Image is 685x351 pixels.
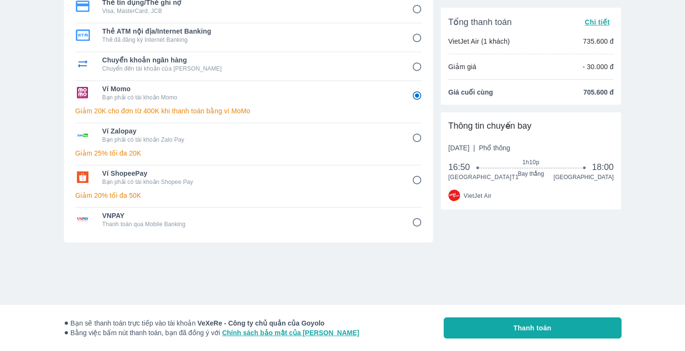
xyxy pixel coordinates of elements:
p: VietJet Air (1 khách) [448,36,510,46]
span: | [473,144,475,152]
p: - 30.000 đ [583,62,614,72]
span: Giá cuối cùng [448,87,493,97]
a: Chính sách bảo mật của [PERSON_NAME] [222,329,359,337]
div: Ví ZalopayVí ZalopayBạn phải có tài khoản Zalo Pay [75,123,422,146]
div: Thông tin chuyến bay [448,120,614,132]
span: Chuyển khoản ngân hàng [102,55,399,65]
p: Bạn phải có tài khoản Zalo Pay [102,136,399,144]
img: Ví Zalopay [75,129,90,141]
div: Thẻ ATM nội địa/Internet BankingThẻ ATM nội địa/Internet BankingThẻ đã đăng ký Internet Banking [75,24,422,47]
span: Ví Momo [102,84,399,94]
img: Ví Momo [75,87,90,98]
p: Chuyển đến tài khoản của [PERSON_NAME] [102,65,399,73]
div: Ví ShopeePayVí ShopeePayBạn phải có tài khoản Shopee Pay [75,166,422,189]
img: VNPAY [75,214,90,225]
p: Giảm 20K cho đơn từ 400K khi thanh toán bằng ví MoMo [75,106,422,116]
span: Bạn sẽ thanh toán trực tiếp vào tài khoản [64,318,360,328]
span: Chi tiết [585,18,610,26]
img: Thẻ tín dụng/Thẻ ghi nợ [75,0,90,12]
img: Ví ShopeePay [75,171,90,183]
div: Chuyển khoản ngân hàngChuyển khoản ngân hàngChuyển đến tài khoản của [PERSON_NAME] [75,52,422,75]
img: Chuyển khoản ngân hàng [75,58,90,70]
span: Thẻ ATM nội địa/Internet Banking [102,26,399,36]
span: [DATE] [448,143,511,153]
p: Visa, MasterCard, JCB [102,7,399,15]
p: Thẻ đã đăng ký Internet Banking [102,36,399,44]
img: Thẻ ATM nội địa/Internet Banking [75,29,90,41]
span: Phổ thông [479,144,510,152]
p: Giảm 25% tối đa 20K [75,148,422,158]
span: Tổng thanh toán [448,16,512,28]
p: Bạn phải có tài khoản Momo [102,94,399,101]
span: Bay thẳng [478,170,584,178]
span: VNPAY [102,211,399,220]
span: 705.600 đ [583,87,613,97]
div: VNPAYVNPAYThanh toán qua Mobile Banking [75,208,422,231]
strong: VeXeRe - Công ty chủ quản của Goyolo [198,319,324,327]
span: Thanh toán [513,323,551,333]
span: 16:50 [448,161,478,173]
span: Bằng việc bấm nút thanh toán, bạn đã đồng ý với [64,328,360,338]
p: Thanh toán qua Mobile Banking [102,220,399,228]
span: VietJet Air [464,192,492,200]
span: 18:00 [592,161,613,173]
button: Chi tiết [581,15,613,29]
p: Giảm giá [448,62,476,72]
p: Giảm 20% tối đa 50K [75,191,422,200]
button: Thanh toán [444,317,622,339]
span: Ví ShopeePay [102,169,399,178]
p: 735.600 đ [583,36,614,46]
span: Ví Zalopay [102,126,399,136]
p: Bạn phải có tài khoản Shopee Pay [102,178,399,186]
div: Ví MomoVí MomoBạn phải có tài khoản Momo [75,81,422,104]
span: 1h10p [478,158,584,166]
